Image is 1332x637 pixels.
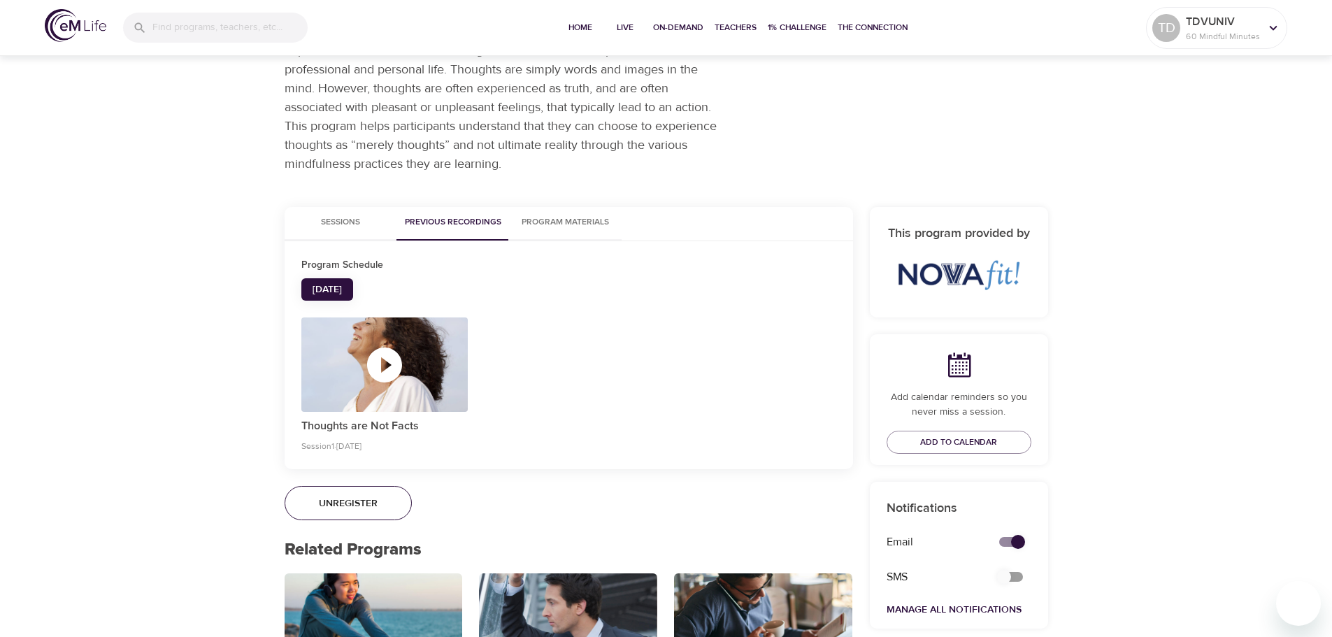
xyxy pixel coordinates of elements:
p: Session 1 · [DATE] [301,440,468,452]
input: Find programs, teachers, etc... [152,13,308,43]
span: Teachers [715,20,757,35]
span: Add to Calendar [920,435,997,450]
img: Villanova%20logo.jpg [887,255,1031,296]
p: Program Schedule [301,258,836,273]
span: 1% Challenge [768,20,826,35]
div: Email [878,526,982,559]
img: logo [45,9,106,42]
span: Sessions [293,215,388,230]
button: Add to Calendar [887,431,1031,454]
span: Program Materials [518,215,613,230]
span: Previous Recordings [405,215,501,230]
span: The Connection [838,20,908,35]
a: Manage All Notifications [887,603,1022,616]
p: Notifications [887,499,1031,517]
span: Home [564,20,597,35]
button: Unregister [285,486,412,521]
p: The way that we think, and our habitual thought patterns can increase our experience of stress an... [285,22,723,173]
button: [DATE] [301,278,353,301]
p: 60 Mindful Minutes [1186,30,1260,43]
div: SMS [878,561,982,594]
p: Related Programs [285,537,853,562]
h6: This program provided by [887,224,1031,244]
span: Live [608,20,642,35]
span: [DATE] [313,281,342,299]
span: Unregister [319,495,378,513]
p: TDVUNIV [1186,13,1260,30]
div: TD [1152,14,1180,42]
iframe: Button to launch messaging window [1276,581,1321,626]
p: Add calendar reminders so you never miss a session. [887,390,1031,420]
span: On-Demand [653,20,703,35]
p: Thoughts are Not Facts [301,417,468,434]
